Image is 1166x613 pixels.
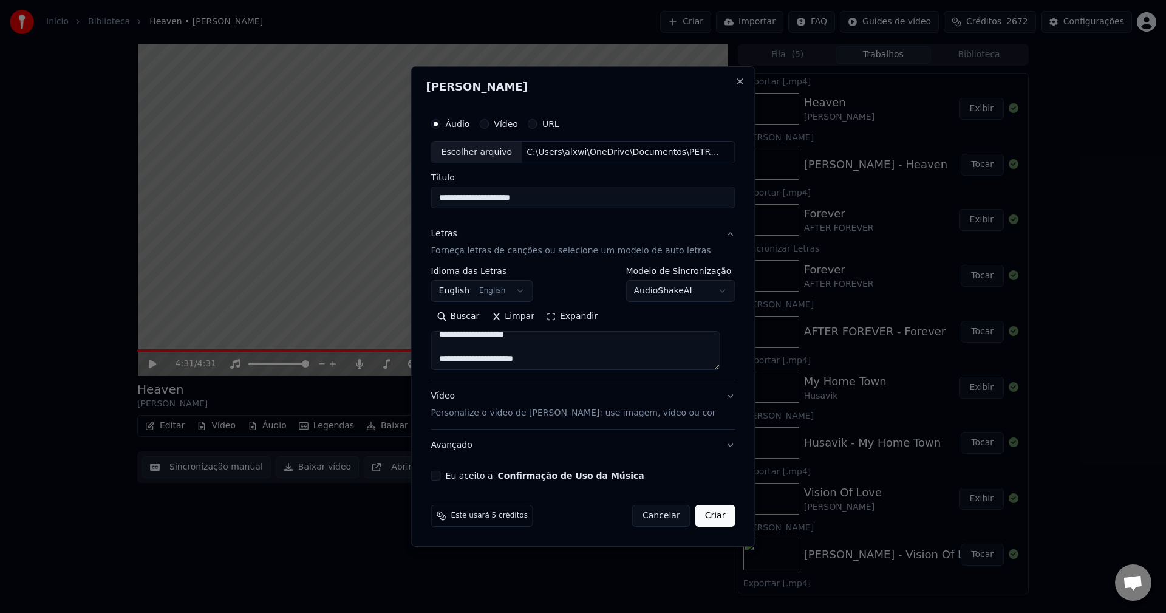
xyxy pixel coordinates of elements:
[626,267,735,276] label: Modelo de Sincronização
[446,471,644,480] label: Eu aceito a
[431,267,533,276] label: Idioma das Letras
[431,381,735,430] button: VídeoPersonalize o vídeo de [PERSON_NAME]: use imagem, vídeo ou cor
[431,267,735,380] div: LetrasForneça letras de canções ou selecione um modelo de auto letras
[522,146,728,159] div: C:\Users\alxwi\OneDrive\Documentos\PETROPOLIS\KARAOKE_ESPECIAL\[PERSON_NAME] - I'm Ready.mp3
[431,228,457,241] div: Letras
[695,505,735,527] button: Criar
[540,307,604,327] button: Expandir
[632,505,690,527] button: Cancelar
[431,174,735,182] label: Título
[431,307,486,327] button: Buscar
[431,245,711,258] p: Forneça letras de canções ou selecione um modelo de auto letras
[485,307,540,327] button: Limpar
[498,471,644,480] button: Eu aceito a
[446,120,470,128] label: Áudio
[431,407,716,419] p: Personalize o vídeo de [PERSON_NAME]: use imagem, vídeo ou cor
[431,430,735,461] button: Avançado
[494,120,518,128] label: Vídeo
[431,219,735,267] button: LetrasForneça letras de canções ou selecione um modelo de auto letras
[432,142,522,163] div: Escolher arquivo
[451,511,528,521] span: Este usará 5 créditos
[542,120,559,128] label: URL
[431,391,716,420] div: Vídeo
[426,81,740,92] h2: [PERSON_NAME]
